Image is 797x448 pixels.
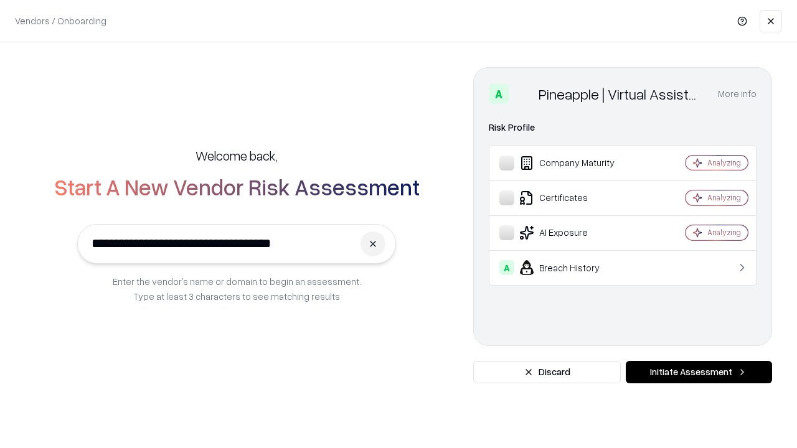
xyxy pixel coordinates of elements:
[473,361,621,383] button: Discard
[514,84,534,104] img: Pineapple | Virtual Assistant Agency
[499,260,648,275] div: Breach History
[539,84,703,104] div: Pineapple | Virtual Assistant Agency
[718,83,757,105] button: More info
[499,156,648,170] div: Company Maturity
[196,147,278,164] h5: Welcome back,
[626,361,772,383] button: Initiate Assessment
[707,227,741,238] div: Analyzing
[499,190,648,205] div: Certificates
[499,225,648,240] div: AI Exposure
[489,120,757,135] div: Risk Profile
[15,14,106,27] p: Vendors / Onboarding
[113,274,361,304] p: Enter the vendor’s name or domain to begin an assessment. Type at least 3 characters to see match...
[707,157,741,168] div: Analyzing
[489,84,509,104] div: A
[707,192,741,203] div: Analyzing
[499,260,514,275] div: A
[54,174,420,199] h2: Start A New Vendor Risk Assessment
